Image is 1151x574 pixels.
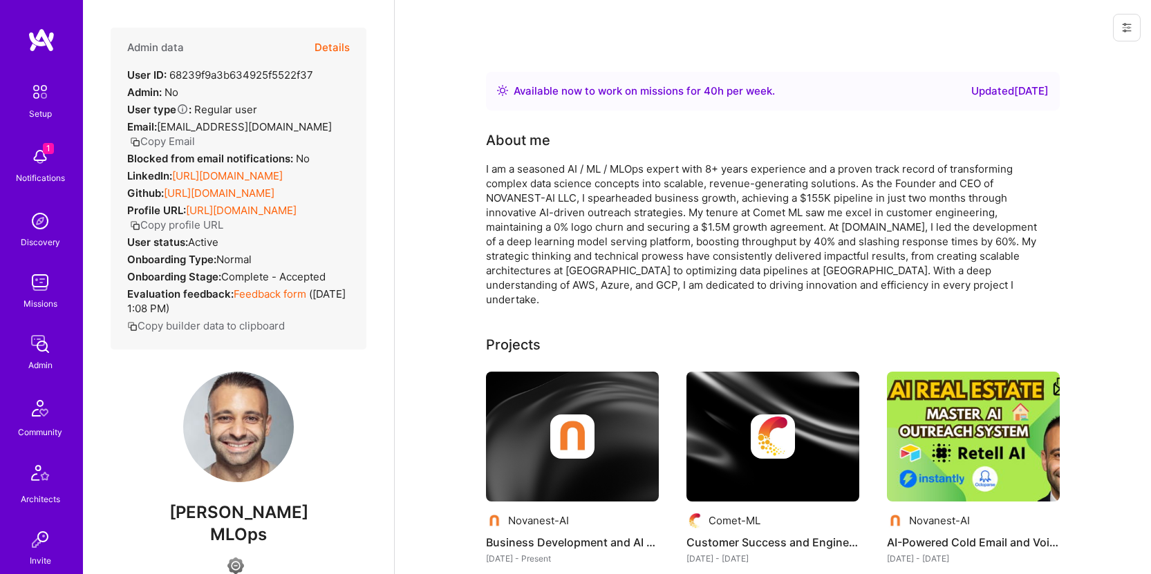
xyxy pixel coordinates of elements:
[127,204,186,217] strong: Profile URL:
[127,151,310,166] div: No
[130,137,140,147] i: icon Copy
[26,143,54,171] img: bell
[497,85,508,96] img: Availability
[127,321,138,332] i: icon Copy
[127,152,296,165] strong: Blocked from email notifications:
[24,459,57,492] img: Architects
[127,253,216,266] strong: Onboarding Type:
[29,106,52,121] div: Setup
[686,551,859,566] div: [DATE] - [DATE]
[127,86,162,99] strong: Admin:
[111,502,366,523] span: [PERSON_NAME]
[30,553,51,568] div: Invite
[130,134,195,149] button: Copy Email
[176,103,189,115] i: Help
[26,207,54,235] img: discovery
[21,235,60,249] div: Discovery
[127,318,285,333] button: Copy builder data to clipboard
[486,513,503,529] img: Company logo
[127,236,188,249] strong: User status:
[26,526,54,553] img: Invite
[704,84,718,97] span: 40
[26,269,54,296] img: teamwork
[227,557,244,574] img: Limited Access
[234,287,306,300] a: Feedback form
[28,358,53,372] div: Admin
[127,169,172,182] strong: LinkedIn:
[887,372,1060,501] img: AI-Powered Cold Email and Voice Agent Appointment System
[686,513,703,529] img: Company logo
[127,120,157,133] strong: Email:
[127,270,221,283] strong: Onboarding Stage:
[709,513,760,528] div: Comet-ML
[508,513,569,528] div: Novanest-AI
[164,186,274,200] a: [URL][DOMAIN_NAME]
[486,334,541,355] div: Projects
[216,253,252,266] span: normal
[751,414,795,459] img: Company logo
[127,186,164,200] strong: Github:
[127,41,184,54] h4: Admin data
[130,220,140,231] i: icon Copy
[188,236,218,249] span: Active
[221,270,326,283] span: Complete - Accepted
[550,414,595,459] img: Company logo
[127,287,234,300] strong: Evaluation feedback:
[157,120,332,133] span: [EMAIL_ADDRESS][DOMAIN_NAME]
[186,204,297,217] a: [URL][DOMAIN_NAME]
[514,83,775,99] div: Available now to work on missions for h per week .
[486,372,659,501] img: cover
[686,533,859,551] h4: Customer Success and Engineering Consulting
[24,392,57,425] img: Community
[315,28,350,68] button: Details
[971,83,1049,99] div: Updated [DATE]
[130,218,223,232] button: Copy profile URL
[16,171,65,185] div: Notifications
[486,551,659,566] div: [DATE] - Present
[686,372,859,501] img: cover
[127,68,167,82] strong: User ID:
[909,513,970,528] div: Novanest-AI
[127,287,350,316] div: ( [DATE] 1:08 PM )
[887,533,1060,551] h4: AI-Powered Cold Email and Voice Agent Appointment System
[24,296,57,311] div: Missions
[887,513,904,529] img: Company logo
[28,28,55,52] img: logo
[127,103,191,116] strong: User type :
[127,102,257,117] div: Regular user
[172,169,283,182] a: [URL][DOMAIN_NAME]
[210,524,267,544] span: MLOps
[43,143,54,154] span: 1
[887,551,1060,566] div: [DATE] - [DATE]
[26,330,54,358] img: admin teamwork
[183,372,294,482] img: User Avatar
[127,85,178,99] div: No
[486,130,550,151] div: About me
[486,162,1039,307] div: I am a seasoned AI / ML / MLOps expert with 8+ years experience and a proven track record of tran...
[486,533,659,551] h4: Business Development and AI Solutions
[127,68,313,82] div: 68239f9a3b634925f5522f37
[21,492,60,506] div: Architects
[26,77,55,106] img: setup
[18,425,62,439] div: Community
